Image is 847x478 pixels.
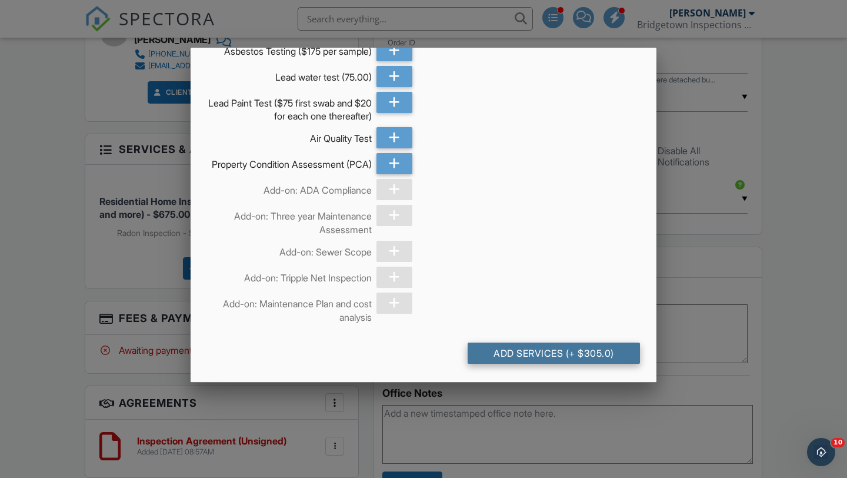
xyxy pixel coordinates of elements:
span: 10 [831,438,845,447]
div: Air Quality Test [207,127,372,145]
iframe: Intercom live chat [807,438,835,466]
div: Asbestos Testing ($175 per sample) [207,40,372,58]
div: Add-on: Sewer Scope [207,241,372,258]
div: Add Services (+ $305.0) [468,343,640,364]
div: Add-on: Three year Maintenance Assessment [207,205,372,236]
div: Property Condition Assessment (PCA) [207,153,372,171]
div: Lead Paint Test ($75 first swab and $20 for each one thereafter) [207,92,372,123]
div: Lead water test (75.00) [207,66,372,84]
div: Add-on: Maintenance Plan and cost analysis [207,293,372,324]
div: Add-on: Tripple Net Inspection [207,267,372,284]
div: Add-on: ADA Compliance [207,179,372,197]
